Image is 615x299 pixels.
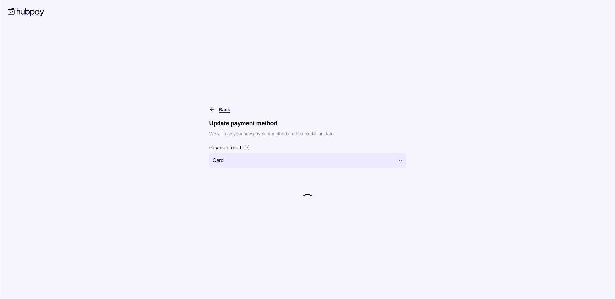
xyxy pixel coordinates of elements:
[209,105,230,113] button: Back
[209,120,406,127] h1: Update payment method
[219,107,230,112] span: Back
[209,145,248,150] p: Payment method
[209,144,248,151] label: Payment method
[209,130,406,137] p: We will use your new payment method on the next billing date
